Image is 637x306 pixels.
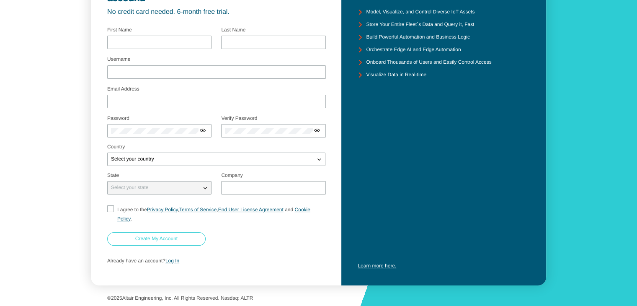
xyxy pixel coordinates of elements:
[366,72,426,78] unity-typography: Visualize Data in Real-time
[107,86,139,92] label: Email Address
[179,207,217,213] a: Terms of Service
[366,22,474,28] unity-typography: Store Your Entire Fleet`s Data and Query it, Fast
[285,207,293,213] span: and
[218,207,284,213] a: End User License Agreement
[117,207,310,222] a: Cookie Policy
[107,258,325,264] p: Already have an account?
[358,263,396,269] a: Learn more here.
[107,56,130,62] label: Username
[221,115,257,121] label: Verify Password
[111,295,122,301] span: 2025
[117,207,310,222] span: I agree to the , , ,
[366,9,475,15] unity-typography: Model, Visualize, and Control Diverse IoT Assets
[366,60,491,65] unity-typography: Onboard Thousands of Users and Easily Control Access
[366,47,461,53] unity-typography: Orchestrate Edge AI and Edge Automation
[107,296,530,301] p: © Altair Engineering, Inc. All Rights Reserved. Nasdaq: ALTR
[366,34,469,40] unity-typography: Build Powerful Automation and Business Logic
[358,163,530,260] iframe: YouTube video player
[107,8,325,16] unity-typography: No credit card needed. 6-month free trial.
[165,258,179,264] a: Log In
[107,115,129,121] label: Password
[147,207,178,213] a: Privacy Policy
